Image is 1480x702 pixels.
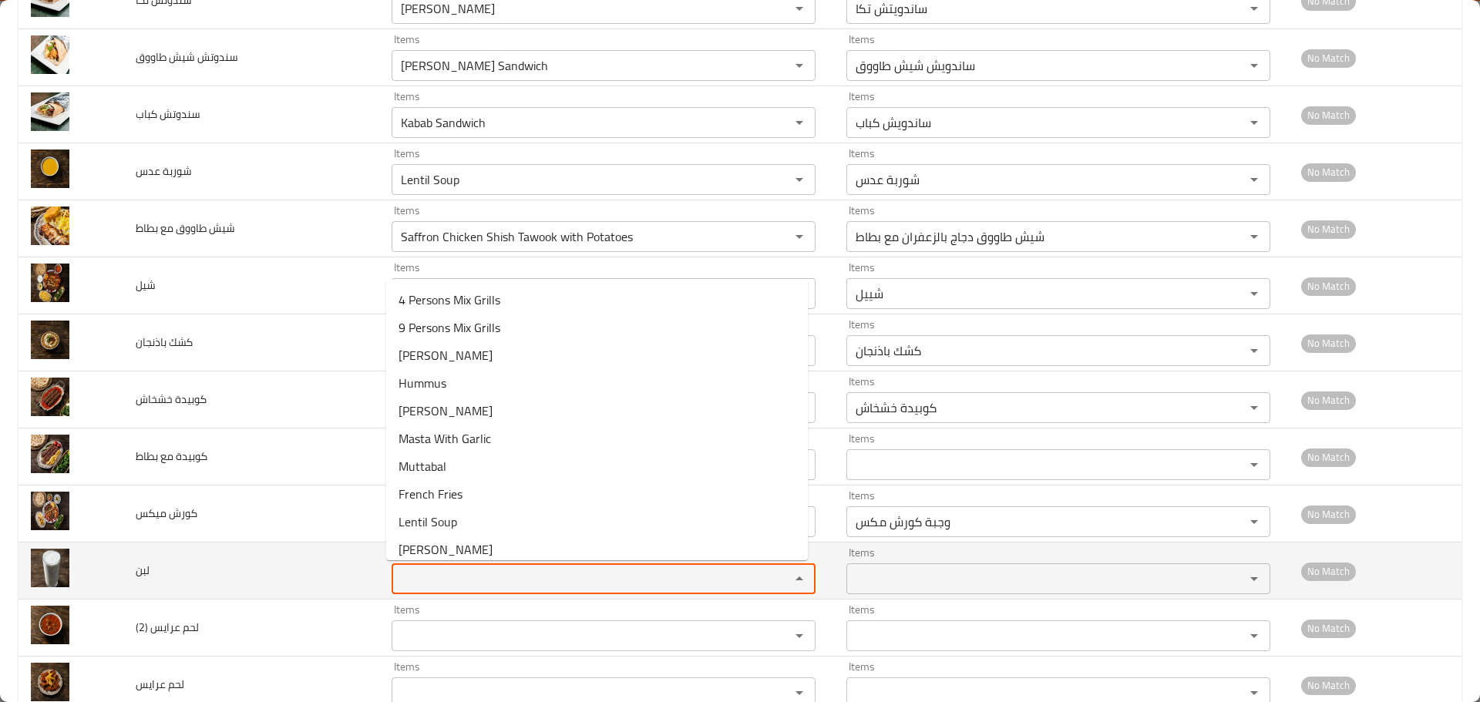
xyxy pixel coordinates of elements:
button: Open [1243,568,1265,589]
button: Open [1243,112,1265,133]
span: [PERSON_NAME] [399,346,493,364]
span: No Match [1301,106,1356,124]
button: Open [1243,55,1265,76]
button: Open [789,55,810,76]
span: No Match [1301,620,1356,637]
span: Lentil Soup [399,512,457,531]
span: No Match [1301,448,1356,466]
span: شيل [136,275,156,295]
span: No Match [1301,49,1356,67]
img: شيش طاووق مع بطاط [31,207,69,245]
span: No Match [1301,277,1356,295]
span: No Match [1301,677,1356,694]
img: لبن [31,549,69,587]
button: Open [1243,511,1265,532]
img: كشك باذنجان [31,321,69,359]
span: No Match [1301,391,1356,409]
span: كوبيدة مع بطاط [136,446,207,466]
span: كشك باذنجان [136,332,193,352]
img: كوبيدة خشخاش [31,378,69,416]
button: Open [789,226,810,247]
span: 4 Persons Mix Grills [399,291,500,309]
span: سندوتش شيش طاووق [136,47,238,67]
button: Open [1243,283,1265,304]
span: كورش ميكس [136,503,197,523]
img: لحم عرايس [31,663,69,701]
span: 9 Persons Mix Grills [399,318,500,337]
span: No Match [1301,506,1356,523]
img: لحم عرايس (2) [31,606,69,644]
img: شوربة عدس [31,149,69,188]
span: سندوتش كباب [136,104,200,124]
button: Open [1243,454,1265,475]
span: No Match [1301,163,1356,181]
button: Close [789,568,810,589]
button: Open [1243,625,1265,647]
span: لحم عرايس [136,674,184,694]
button: Open [789,169,810,190]
img: شيل [31,264,69,302]
button: Open [1243,169,1265,190]
span: لحم عرايس (2) [136,617,199,637]
span: [PERSON_NAME] [399,401,493,420]
button: Open [789,112,810,133]
img: كوبيدة مع بطاط [31,435,69,473]
span: [PERSON_NAME] [399,540,493,559]
span: No Match [1301,563,1356,580]
button: Open [1243,226,1265,247]
img: سندوتش كباب [31,92,69,131]
span: كوبيدة خشخاش [136,389,207,409]
img: سندوتش شيش طاووق [31,35,69,74]
span: شوربة عدس [136,161,192,181]
button: Open [1243,340,1265,361]
span: No Match [1301,220,1356,238]
button: Open [1243,397,1265,418]
span: شيش طاووق مع بطاط [136,218,235,238]
span: Muttabal [399,457,446,475]
span: Masta With Garlic [399,429,491,448]
span: No Match [1301,334,1356,352]
span: Hummus [399,374,446,392]
img: كورش ميكس [31,492,69,530]
span: French Fries [399,485,462,503]
span: لبن [136,560,150,580]
button: Open [789,625,810,647]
